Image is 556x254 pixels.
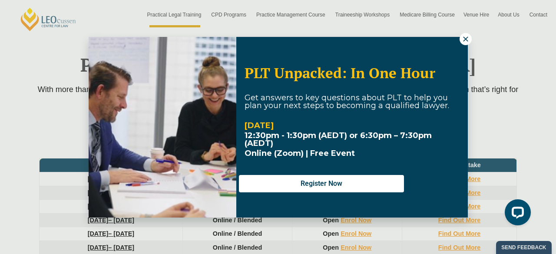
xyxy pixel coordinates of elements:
[245,121,274,130] strong: [DATE]
[89,37,236,218] img: Woman in yellow blouse holding folders looking to the right and smiling
[245,148,355,158] span: Online (Zoom) | Free Event
[245,93,449,110] span: Get answers to key questions about PLT to help you plan your next steps to becoming a qualified l...
[460,33,472,45] button: Close
[239,175,404,192] button: Register Now
[245,131,432,148] strong: 12:30pm - 1:30pm (AEDT) or 6:30pm – 7:30pm (AEDT)
[245,63,435,82] span: PLT Unpacked: In One Hour
[498,196,534,232] iframe: LiveChat chat widget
